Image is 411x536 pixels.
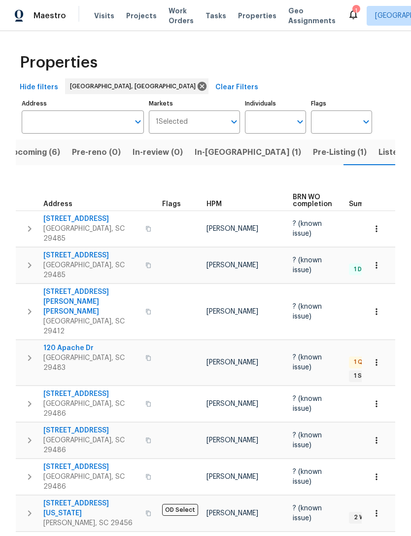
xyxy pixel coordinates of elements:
button: Open [131,115,145,129]
span: Address [43,201,72,208]
span: ? (known issue) [293,468,322,485]
span: Properties [238,11,276,21]
span: [PERSON_NAME] [206,359,258,366]
label: Flags [311,101,372,107]
span: [PERSON_NAME] [206,437,258,444]
span: [STREET_ADDRESS] [43,250,139,260]
span: [PERSON_NAME], SC 29456 [43,518,139,528]
span: [PERSON_NAME] [206,225,258,232]
span: HPM [206,201,222,208]
span: [STREET_ADDRESS] [43,462,139,472]
span: [STREET_ADDRESS] [43,389,139,399]
span: [PERSON_NAME] [206,400,258,407]
button: Open [359,115,373,129]
span: Flags [162,201,181,208]
span: [PERSON_NAME] [206,510,258,517]
span: ? (known issue) [293,220,322,237]
span: In-[GEOGRAPHIC_DATA] (1) [195,145,301,159]
span: 1 Selected [156,118,188,126]
span: BRN WO completion [293,194,332,208]
span: [GEOGRAPHIC_DATA], SC 29486 [43,472,139,492]
label: Markets [149,101,240,107]
span: Visits [94,11,114,21]
div: 1 [352,6,359,16]
span: [GEOGRAPHIC_DATA], SC 29483 [43,353,139,373]
span: [PERSON_NAME] [206,473,258,480]
span: ? (known issue) [293,395,322,412]
span: Pre-reno (0) [72,145,121,159]
span: [GEOGRAPHIC_DATA], SC 29486 [43,435,139,455]
span: ? (known issue) [293,354,322,371]
button: Open [293,115,307,129]
span: Work Orders [169,6,194,26]
span: [GEOGRAPHIC_DATA], SC 29485 [43,260,139,280]
span: ? (known issue) [293,432,322,449]
span: 2 WIP [350,513,374,522]
span: Clear Filters [215,81,258,94]
span: [STREET_ADDRESS] [43,426,139,435]
button: Clear Filters [211,78,262,97]
div: [GEOGRAPHIC_DATA], [GEOGRAPHIC_DATA] [65,78,208,94]
span: 1 Sent [350,372,376,380]
span: ? (known issue) [293,257,322,274]
span: Summary [349,201,381,208]
span: 120 Apache Dr [43,343,139,353]
span: ? (known issue) [293,303,322,320]
label: Individuals [245,101,306,107]
span: Hide filters [20,81,58,94]
span: [GEOGRAPHIC_DATA], SC 29412 [43,317,139,336]
button: Open [227,115,241,129]
span: [GEOGRAPHIC_DATA], [GEOGRAPHIC_DATA] [70,81,200,91]
label: Address [22,101,144,107]
span: [GEOGRAPHIC_DATA], SC 29486 [43,399,139,419]
span: Upcoming (6) [7,145,60,159]
span: Maestro [34,11,66,21]
span: Properties [20,58,98,68]
span: Projects [126,11,157,21]
span: OD Select [162,504,198,516]
span: [STREET_ADDRESS] [43,214,139,224]
span: [STREET_ADDRESS][US_STATE] [43,499,139,518]
span: ? (known issue) [293,505,322,522]
span: Geo Assignments [288,6,336,26]
span: [PERSON_NAME] [206,308,258,315]
span: Pre-Listing (1) [313,145,367,159]
span: In-review (0) [133,145,183,159]
span: Tasks [205,12,226,19]
span: 1 QC [350,358,371,366]
span: [STREET_ADDRESS][PERSON_NAME][PERSON_NAME] [43,287,139,317]
button: Hide filters [16,78,62,97]
span: [GEOGRAPHIC_DATA], SC 29485 [43,224,139,244]
span: 1 Done [350,265,377,274]
span: [PERSON_NAME] [206,262,258,269]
